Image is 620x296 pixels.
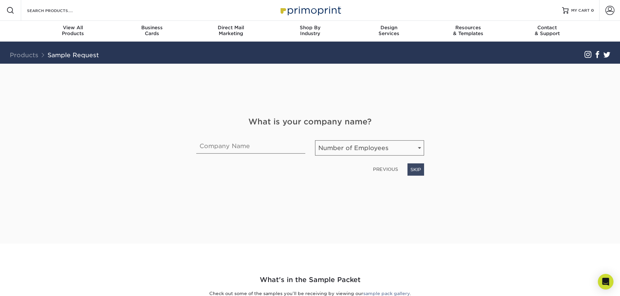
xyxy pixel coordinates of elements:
a: Products [10,51,38,58]
span: Direct Mail [191,25,270,31]
span: Contact [508,25,587,31]
a: sample pack gallery [363,291,410,296]
span: View All [34,25,113,31]
div: Open Intercom Messenger [598,274,613,290]
a: SKIP [407,163,424,176]
a: BusinessCards [112,21,191,42]
h2: What's in the Sample Packet [120,275,501,285]
h4: What is your company name? [196,116,424,128]
span: Resources [429,25,508,31]
a: Sample Request [48,51,99,58]
a: Contact& Support [508,21,587,42]
div: & Templates [429,25,508,36]
a: DesignServices [350,21,429,42]
span: Design [350,25,429,31]
div: Cards [112,25,191,36]
a: Shop ByIndustry [270,21,350,42]
span: Shop By [270,25,350,31]
span: Business [112,25,191,31]
div: Marketing [191,25,270,36]
div: & Support [508,25,587,36]
span: 0 [591,8,594,13]
div: Products [34,25,113,36]
span: MY CART [571,8,590,13]
a: PREVIOUS [370,164,401,174]
input: SEARCH PRODUCTS..... [26,6,90,14]
div: Industry [270,25,350,36]
a: View AllProducts [34,21,113,42]
a: Direct MailMarketing [191,21,270,42]
a: Resources& Templates [429,21,508,42]
div: Services [350,25,429,36]
img: Primoprint [278,3,343,17]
